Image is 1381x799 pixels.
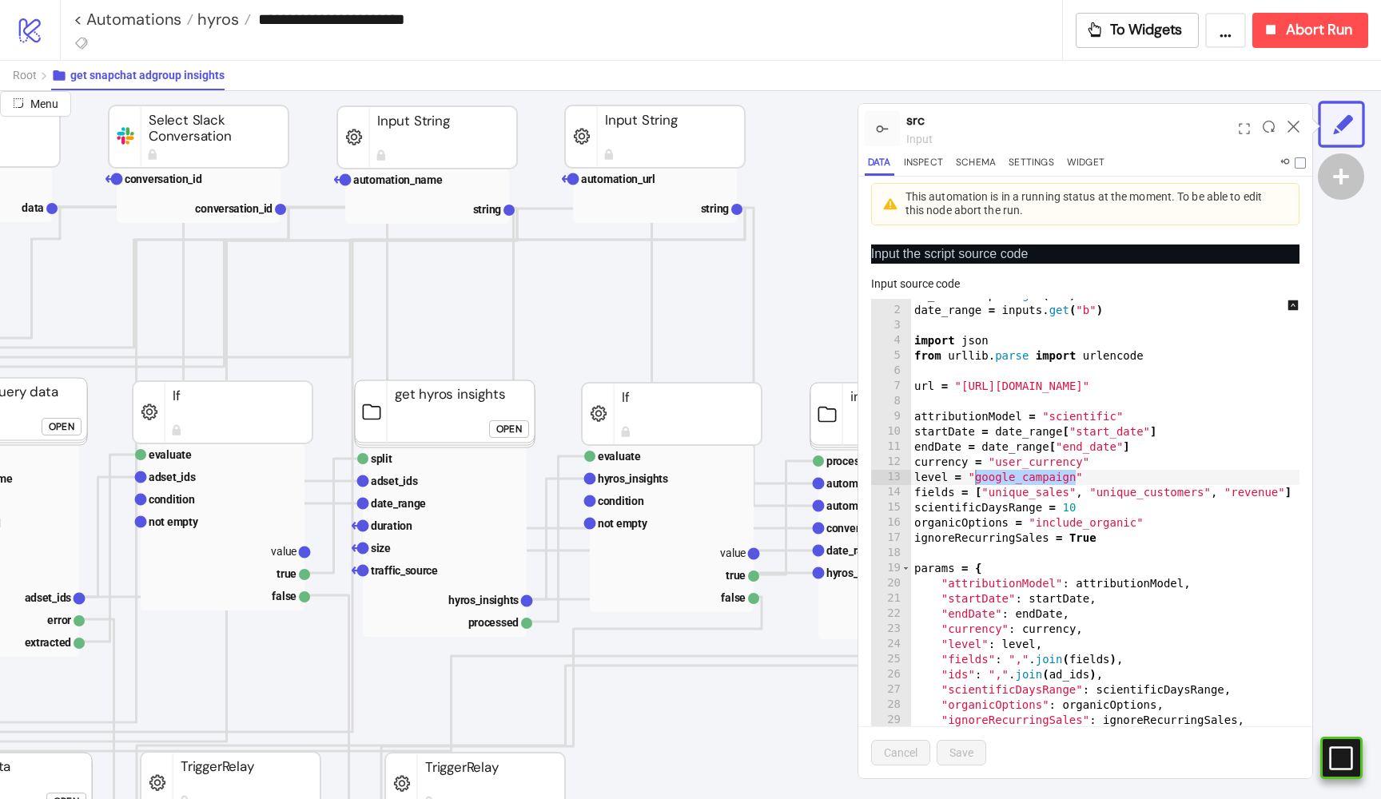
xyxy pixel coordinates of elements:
[871,576,911,591] div: 20
[271,545,296,558] text: value
[371,497,426,510] text: date_range
[871,244,1299,264] p: Input the script source code
[1064,154,1108,176] button: Widget
[871,546,911,561] div: 18
[826,477,916,490] text: automation_name
[1110,21,1183,39] span: To Widgets
[871,531,911,546] div: 17
[371,519,412,532] text: duration
[1252,13,1368,48] button: Abort Run
[371,564,438,577] text: traffic_source
[473,203,502,216] text: string
[1205,13,1246,48] button: ...
[195,202,273,215] text: conversation_id
[489,420,529,438] button: Open
[125,173,202,185] text: conversation_id
[871,409,911,424] div: 9
[826,455,865,467] text: process
[598,472,668,485] text: hyros_insights
[371,542,391,555] text: size
[42,418,82,435] button: Open
[1287,300,1299,311] span: up-square
[871,485,911,500] div: 14
[581,173,655,185] text: automation_url
[871,713,911,728] div: 29
[871,652,911,667] div: 25
[871,606,911,622] div: 22
[353,173,443,186] text: automation_name
[871,275,970,292] label: Input source code
[871,561,911,576] div: 19
[871,470,911,485] div: 13
[598,495,644,507] text: condition
[149,448,192,461] text: evaluate
[826,544,882,557] text: date_range
[1076,13,1200,48] button: To Widgets
[826,499,901,512] text: automation_url
[871,424,911,439] div: 10
[871,682,911,698] div: 27
[901,154,946,176] button: Inspect
[1239,123,1250,134] span: expand
[826,566,897,579] text: hyros_insights
[49,417,74,435] div: Open
[25,591,72,604] text: adset_ids
[937,740,986,765] button: Save
[720,547,746,559] text: value
[871,591,911,606] div: 21
[871,318,911,333] div: 3
[871,667,911,682] div: 26
[701,202,730,215] text: string
[371,452,392,465] text: split
[1005,154,1057,176] button: Settings
[1286,21,1352,39] span: Abort Run
[826,522,904,535] text: conversation_id
[905,190,1273,218] div: This automation is in a running status at the moment. To be able to edit this node abort the run.
[598,517,648,530] text: not empty
[871,698,911,713] div: 28
[871,455,911,470] div: 12
[871,379,911,394] div: 7
[906,110,1232,130] div: src
[871,303,911,318] div: 2
[51,61,225,90] button: get snapchat adgroup insights
[193,9,239,30] span: hyros
[149,515,199,528] text: not empty
[74,11,193,27] a: < Automations
[871,500,911,515] div: 15
[149,471,196,483] text: adset_ids
[13,97,24,109] span: radius-bottomright
[871,333,911,348] div: 4
[193,11,251,27] a: hyros
[871,394,911,409] div: 8
[871,515,911,531] div: 16
[13,69,37,81] span: Root
[598,450,641,463] text: evaluate
[496,419,522,438] div: Open
[906,130,1232,148] div: input
[953,154,999,176] button: Schema
[22,201,44,214] text: data
[30,97,58,110] span: Menu
[871,740,930,765] button: Cancel
[871,622,911,637] div: 23
[871,439,911,455] div: 11
[149,493,195,506] text: condition
[901,561,910,576] span: Toggle code folding, rows 19 through 30
[865,154,894,176] button: Data
[371,475,418,487] text: adset_ids
[13,61,51,90] button: Root
[871,348,911,364] div: 5
[70,69,225,81] span: get snapchat adgroup insights
[871,364,911,379] div: 6
[871,637,911,652] div: 24
[448,594,519,606] text: hyros_insights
